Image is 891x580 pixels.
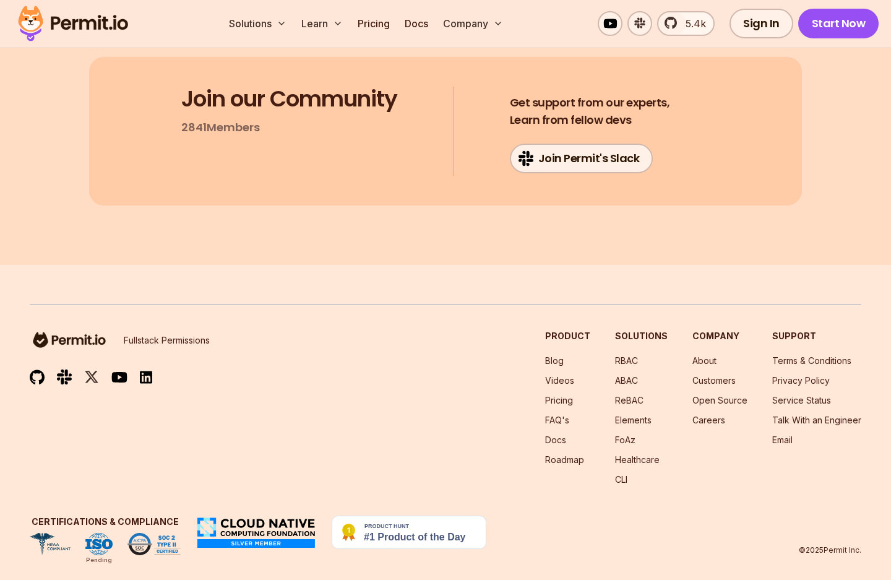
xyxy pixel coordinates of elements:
a: Elements [615,415,652,425]
a: Start Now [798,9,879,38]
a: About [692,355,717,366]
a: 5.4k [657,11,715,36]
a: Join Permit's Slack [510,144,653,173]
span: 5.4k [678,16,706,31]
a: Pricing [545,395,573,405]
h3: Product [545,330,590,342]
a: Docs [545,435,566,445]
a: Talk With an Engineer [772,415,861,425]
a: RBAC [615,355,638,366]
img: SOC [127,533,181,555]
h3: Support [772,330,861,342]
img: Permit.io - Never build permissions again | Product Hunt [332,516,486,549]
h3: Certifications & Compliance [30,516,181,528]
p: Fullstack Permissions [124,334,210,347]
h3: Solutions [615,330,668,342]
a: Customers [692,375,736,386]
a: Pricing [353,11,395,36]
img: github [30,370,45,385]
img: slack [57,368,72,385]
a: Careers [692,415,725,425]
span: Get support from our experts, [510,94,670,111]
img: youtube [111,370,127,384]
h3: Company [692,330,747,342]
a: Open Source [692,395,747,405]
img: logo [30,330,109,350]
p: 2841 Members [181,119,260,136]
a: FoAz [615,435,635,445]
a: Email [772,435,793,445]
img: ISO [85,533,113,555]
a: Sign In [730,9,793,38]
a: Healthcare [615,454,660,465]
h4: Learn from fellow devs [510,94,670,129]
a: FAQ's [545,415,569,425]
a: Blog [545,355,564,366]
a: ABAC [615,375,638,386]
a: Terms & Conditions [772,355,851,366]
a: CLI [615,474,627,485]
button: Company [438,11,508,36]
a: ReBAC [615,395,643,405]
h3: Join our Community [181,87,397,111]
a: Videos [545,375,574,386]
a: Docs [400,11,433,36]
p: © 2025 Permit Inc. [799,545,861,555]
button: Solutions [224,11,291,36]
a: Privacy Policy [772,375,830,386]
img: twitter [84,370,99,385]
button: Learn [296,11,348,36]
div: Pending [86,555,112,565]
img: linkedin [140,370,152,384]
img: Permit logo [12,2,134,45]
a: Service Status [772,395,831,405]
a: Roadmap [545,454,584,465]
img: HIPAA [30,533,71,555]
